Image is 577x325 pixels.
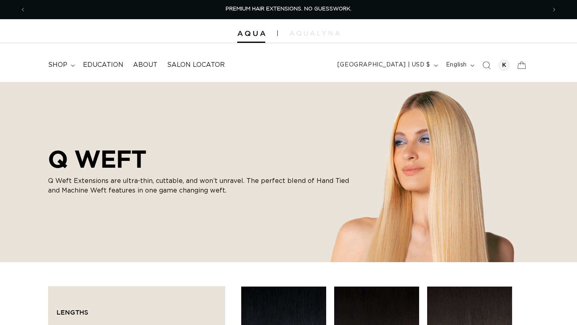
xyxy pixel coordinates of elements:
[167,61,225,69] span: Salon Locator
[128,56,162,74] a: About
[56,295,217,323] summary: Lengths (0 selected)
[337,61,430,69] span: [GEOGRAPHIC_DATA] | USD $
[48,61,67,69] span: shop
[43,56,78,74] summary: shop
[14,2,32,17] button: Previous announcement
[133,61,157,69] span: About
[478,56,495,74] summary: Search
[545,2,563,17] button: Next announcement
[48,145,353,173] h2: Q WEFT
[56,309,88,316] span: Lengths
[83,61,123,69] span: Education
[441,58,478,73] button: English
[446,61,467,69] span: English
[290,31,340,36] img: aqualyna.com
[162,56,230,74] a: Salon Locator
[226,6,351,12] span: PREMIUM HAIR EXTENSIONS. NO GUESSWORK.
[78,56,128,74] a: Education
[237,31,265,36] img: Aqua Hair Extensions
[333,58,441,73] button: [GEOGRAPHIC_DATA] | USD $
[48,176,353,195] p: Q Weft Extensions are ultra-thin, cuttable, and won’t unravel. The perfect blend of Hand Tied and...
